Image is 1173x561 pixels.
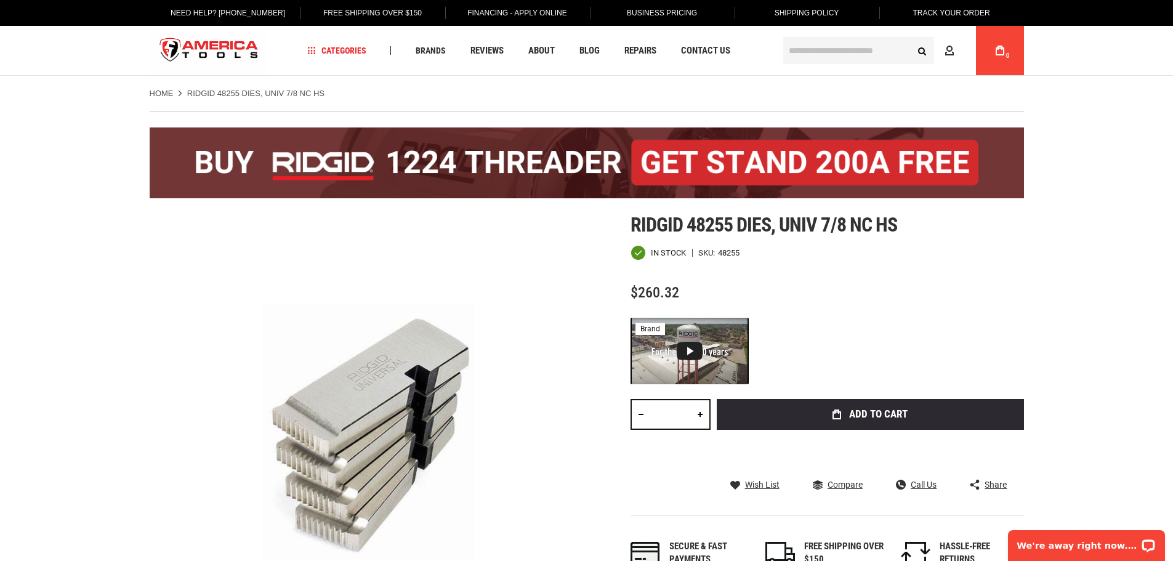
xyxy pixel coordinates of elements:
[631,284,679,301] span: $260.32
[631,213,897,236] span: Ridgid 48255 dies, univ 7/8 nc hs
[813,479,863,490] a: Compare
[523,42,560,59] a: About
[698,249,718,257] strong: SKU
[528,46,555,55] span: About
[416,46,446,55] span: Brands
[574,42,605,59] a: Blog
[896,479,937,490] a: Call Us
[717,399,1024,430] button: Add to Cart
[718,249,740,257] div: 48255
[1000,522,1173,561] iframe: LiveChat chat widget
[465,42,509,59] a: Reviews
[470,46,504,55] span: Reviews
[651,249,686,257] span: In stock
[730,479,780,490] a: Wish List
[988,26,1012,75] a: 0
[150,127,1024,198] img: BOGO: Buy the RIDGID® 1224 Threader (26092), get the 92467 200A Stand FREE!
[849,409,908,419] span: Add to Cart
[187,89,324,98] strong: RIDGID 48255 DIES, UNIV 7/8 NC HS
[985,480,1007,489] span: Share
[911,39,934,62] button: Search
[150,28,269,74] img: America Tools
[150,88,174,99] a: Home
[911,480,937,489] span: Call Us
[619,42,662,59] a: Repairs
[302,42,372,59] a: Categories
[828,480,863,489] span: Compare
[307,46,366,55] span: Categories
[745,480,780,489] span: Wish List
[624,46,656,55] span: Repairs
[631,245,686,260] div: Availability
[1006,52,1010,59] span: 0
[150,28,269,74] a: store logo
[410,42,451,59] a: Brands
[714,434,1026,469] iframe: Secure express checkout frame
[675,42,736,59] a: Contact Us
[681,46,730,55] span: Contact Us
[775,9,839,17] span: Shipping Policy
[579,46,600,55] span: Blog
